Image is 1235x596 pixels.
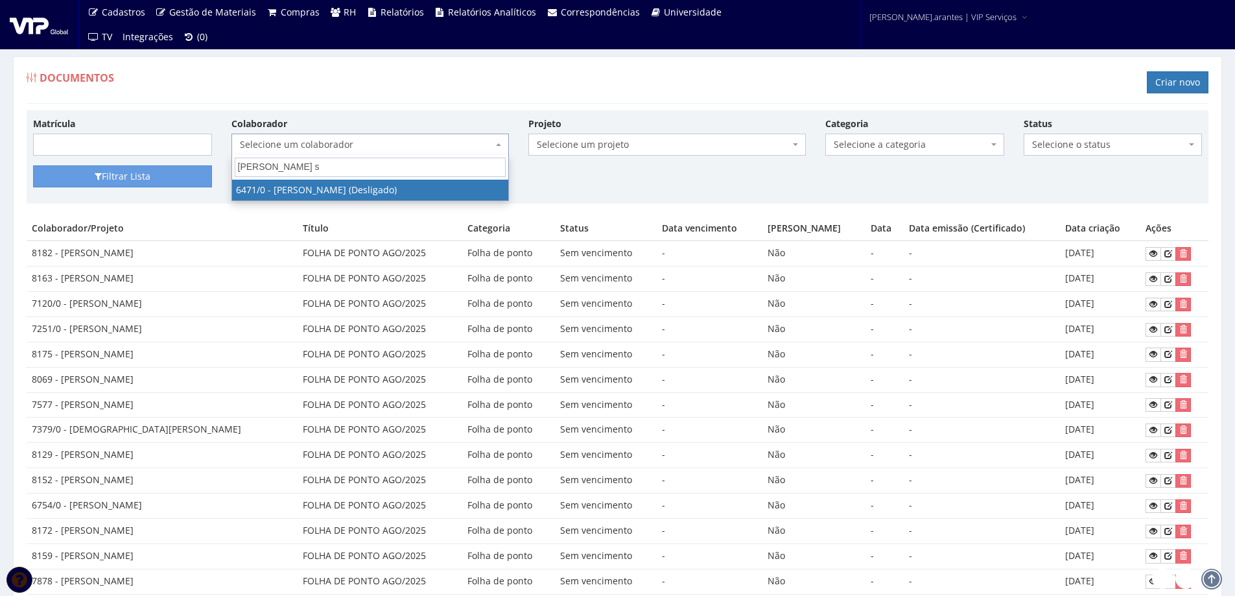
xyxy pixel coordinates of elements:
a: (0) [178,25,213,49]
td: Sem vencimento [555,543,657,569]
td: Folha de ponto [462,443,555,468]
td: - [904,543,1060,569]
span: Selecione a categoria [834,138,988,151]
td: - [904,241,1060,266]
td: Sem vencimento [555,241,657,266]
span: Relatórios Analíticos [448,6,536,18]
td: Não [762,292,865,317]
td: [DATE] [1060,316,1141,342]
label: Status [1024,117,1052,130]
span: Selecione um colaborador [240,138,493,151]
span: Selecione o status [1024,134,1203,156]
button: Filtrar Lista [33,165,212,187]
td: - [904,292,1060,317]
td: - [865,392,904,418]
span: Selecione um colaborador [231,134,509,156]
td: Folha de ponto [462,367,555,392]
td: [DATE] [1060,543,1141,569]
td: Não [762,518,865,543]
td: - [865,292,904,317]
span: Correspondências [561,6,640,18]
td: Não [762,443,865,468]
img: logo [10,15,68,34]
td: - [865,316,904,342]
td: - [865,494,904,519]
td: FOLHA DE PONTO AGO/2025 [298,267,462,292]
td: [DATE] [1060,468,1141,494]
span: Selecione o status [1032,138,1186,151]
td: - [904,494,1060,519]
th: [PERSON_NAME] [762,217,865,241]
span: TV [102,30,112,43]
td: - [657,316,762,342]
td: - [865,518,904,543]
td: - [904,569,1060,594]
td: FOLHA DE PONTO AGO/2025 [298,518,462,543]
td: FOLHA DE PONTO AGO/2025 [298,292,462,317]
td: Folha de ponto [462,392,555,418]
td: 7251/0 - [PERSON_NAME] [27,316,298,342]
td: Não [762,241,865,266]
span: Selecione um projeto [537,138,790,151]
td: Não [762,494,865,519]
td: [DATE] [1060,494,1141,519]
td: - [865,367,904,392]
td: Sem vencimento [555,443,657,468]
td: Não [762,316,865,342]
td: Sem vencimento [555,267,657,292]
td: Não [762,468,865,494]
td: [DATE] [1060,292,1141,317]
a: Integrações [117,25,178,49]
td: Sem vencimento [555,342,657,367]
td: FOLHA DE PONTO AGO/2025 [298,418,462,443]
td: Não [762,392,865,418]
th: Título [298,217,462,241]
td: Sem vencimento [555,292,657,317]
td: 7577 - [PERSON_NAME] [27,392,298,418]
td: Folha de ponto [462,267,555,292]
td: Folha de ponto [462,418,555,443]
span: RH [344,6,356,18]
span: Selecione a categoria [825,134,1004,156]
td: - [904,367,1060,392]
td: Sem vencimento [555,518,657,543]
td: Folha de ponto [462,569,555,594]
td: 7379/0 - [DEMOGRAPHIC_DATA][PERSON_NAME] [27,418,298,443]
span: Universidade [664,6,722,18]
td: 8069 - [PERSON_NAME] [27,367,298,392]
label: Projeto [528,117,561,130]
td: [DATE] [1060,267,1141,292]
td: [DATE] [1060,569,1141,594]
td: 6754/0 - [PERSON_NAME] [27,494,298,519]
td: - [657,367,762,392]
th: Ações [1140,217,1208,241]
td: Não [762,367,865,392]
th: Data emissão (Certificado) [904,217,1060,241]
td: - [865,543,904,569]
td: - [657,543,762,569]
span: Gestão de Materiais [169,6,256,18]
td: Sem vencimento [555,367,657,392]
td: Folha de ponto [462,518,555,543]
td: - [657,418,762,443]
td: - [865,418,904,443]
td: - [657,342,762,367]
td: FOLHA DE PONTO AGO/2025 [298,569,462,594]
span: Cadastros [102,6,145,18]
td: 8129 - [PERSON_NAME] [27,443,298,468]
td: - [657,267,762,292]
td: Folha de ponto [462,241,555,266]
th: Categoria [462,217,555,241]
td: - [904,267,1060,292]
label: Matrícula [33,117,75,130]
td: [DATE] [1060,392,1141,418]
td: - [865,267,904,292]
td: Não [762,569,865,594]
td: Não [762,267,865,292]
th: Colaborador/Projeto [27,217,298,241]
td: - [657,292,762,317]
a: Criar novo [1147,71,1208,93]
td: 7878 - [PERSON_NAME] [27,569,298,594]
td: - [904,468,1060,494]
td: FOLHA DE PONTO AGO/2025 [298,316,462,342]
